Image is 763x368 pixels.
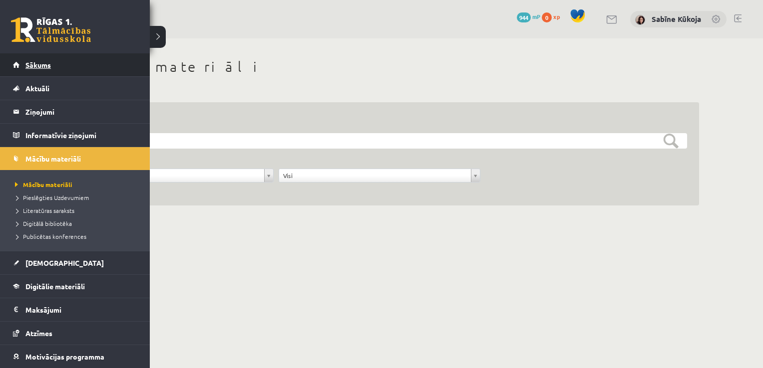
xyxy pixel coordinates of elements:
[542,12,552,22] span: 0
[25,84,49,93] span: Aktuāli
[12,193,89,201] span: Pieslēgties Uzdevumiem
[13,147,137,170] a: Mācību materiāli
[25,282,85,291] span: Digitālie materiāli
[13,77,137,100] a: Aktuāli
[13,322,137,345] a: Atzīmes
[76,169,260,182] span: Jebkuram priekšmetam
[12,193,140,202] a: Pieslēgties Uzdevumiem
[25,124,137,147] legend: Informatīvie ziņojumi
[72,114,675,128] h3: Filtrs
[13,53,137,76] a: Sākums
[13,275,137,298] a: Digitālie materiāli
[517,12,531,22] span: 944
[13,345,137,368] a: Motivācijas programma
[25,60,51,69] span: Sākums
[25,154,81,163] span: Mācību materiāli
[283,169,467,182] span: Visi
[25,298,137,321] legend: Maksājumi
[12,180,140,189] a: Mācību materiāli
[12,181,72,188] span: Mācību materiāli
[532,12,540,20] span: mP
[553,12,560,20] span: xp
[279,169,480,182] a: Visi
[12,232,140,241] a: Publicētas konferences
[13,100,137,123] a: Ziņojumi
[25,100,137,123] legend: Ziņojumi
[13,251,137,274] a: [DEMOGRAPHIC_DATA]
[25,352,104,361] span: Motivācijas programma
[542,12,565,20] a: 0 xp
[517,12,540,20] a: 944 mP
[12,206,74,214] span: Literatūras saraksts
[12,232,86,240] span: Publicētas konferences
[12,219,140,228] a: Digitālā bibliotēka
[635,15,645,25] img: Sabīne Kūkoja
[11,17,91,42] a: Rīgas 1. Tālmācības vidusskola
[12,206,140,215] a: Literatūras saraksts
[13,124,137,147] a: Informatīvie ziņojumi
[25,258,104,267] span: [DEMOGRAPHIC_DATA]
[652,14,701,24] a: Sabīne Kūkoja
[72,169,273,182] a: Jebkuram priekšmetam
[13,298,137,321] a: Maksājumi
[12,219,72,227] span: Digitālā bibliotēka
[60,58,699,75] h1: Mācību materiāli
[25,329,52,338] span: Atzīmes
